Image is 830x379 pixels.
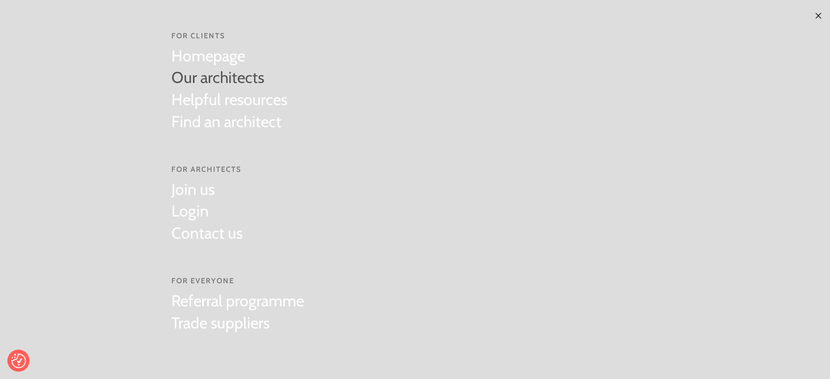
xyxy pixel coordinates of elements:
img: × [814,12,822,20]
span: For Architects [171,164,243,175]
a: Homepage [171,45,287,67]
span: For everyone [171,276,304,286]
a: Find an architect [171,111,287,133]
a: Join us [171,179,243,201]
a: Contact us [171,222,243,244]
a: Login [171,200,243,222]
button: Consent Preferences [11,353,26,368]
a: Helpful resources [171,89,287,111]
a: Referral programme [171,290,304,312]
span: For Clients [171,31,287,41]
img: Revisit consent button [11,353,26,368]
a: Trade suppliers [171,312,304,334]
a: Our architects [171,67,287,89]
